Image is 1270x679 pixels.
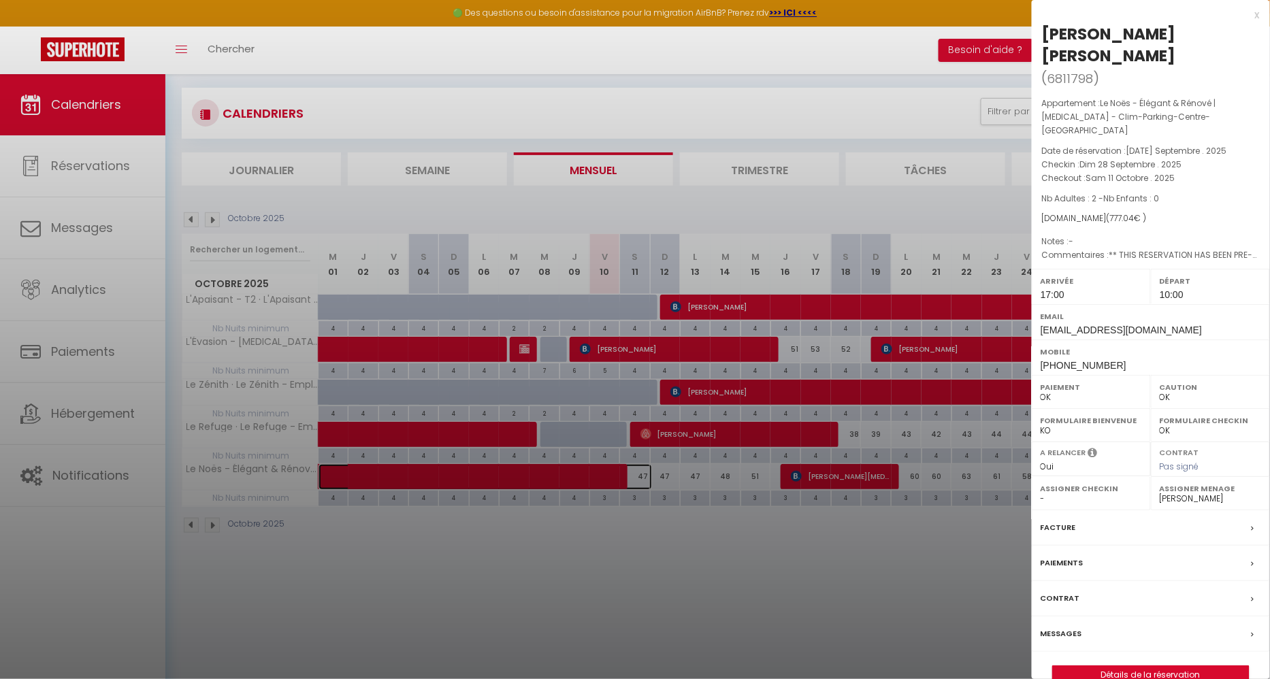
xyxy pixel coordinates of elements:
[1041,325,1202,335] span: [EMAIL_ADDRESS][DOMAIN_NAME]
[1086,172,1175,184] span: Sam 11 Octobre . 2025
[1160,482,1261,495] label: Assigner Menage
[1126,145,1227,156] span: [DATE] Septembre . 2025
[1041,274,1142,288] label: Arrivée
[1041,345,1261,359] label: Mobile
[1042,97,1260,137] p: Appartement :
[1042,97,1216,136] span: Le Noës - Élégant & Rénové | [MEDICAL_DATA] - Clim-Parking-Centre-[GEOGRAPHIC_DATA]
[1042,248,1260,262] p: Commentaires :
[1160,274,1261,288] label: Départ
[1041,380,1142,394] label: Paiement
[1042,69,1100,88] span: ( )
[1042,144,1260,158] p: Date de réservation :
[1160,447,1199,456] label: Contrat
[1041,627,1082,641] label: Messages
[1160,461,1199,472] span: Pas signé
[1042,212,1260,225] div: [DOMAIN_NAME]
[1041,482,1142,495] label: Assigner Checkin
[1041,520,1076,535] label: Facture
[1041,556,1084,570] label: Paiements
[1042,193,1160,204] span: Nb Adultes : 2 -
[1042,23,1260,67] div: [PERSON_NAME] [PERSON_NAME]
[1041,414,1142,427] label: Formulaire Bienvenue
[1069,235,1074,247] span: -
[1088,447,1098,462] i: Sélectionner OUI si vous souhaiter envoyer les séquences de messages post-checkout
[1041,447,1086,459] label: A relancer
[1047,70,1094,87] span: 6811798
[1032,7,1260,23] div: x
[1041,591,1080,606] label: Contrat
[1080,159,1182,170] span: Dim 28 Septembre . 2025
[1041,289,1064,300] span: 17:00
[1160,414,1261,427] label: Formulaire Checkin
[1042,235,1260,248] p: Notes :
[1041,310,1261,323] label: Email
[1160,380,1261,394] label: Caution
[1110,212,1135,224] span: 777.04
[1107,212,1147,224] span: ( € )
[1160,289,1184,300] span: 10:00
[1104,193,1160,204] span: Nb Enfants : 0
[1042,171,1260,185] p: Checkout :
[1041,360,1126,371] span: [PHONE_NUMBER]
[1042,158,1260,171] p: Checkin :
